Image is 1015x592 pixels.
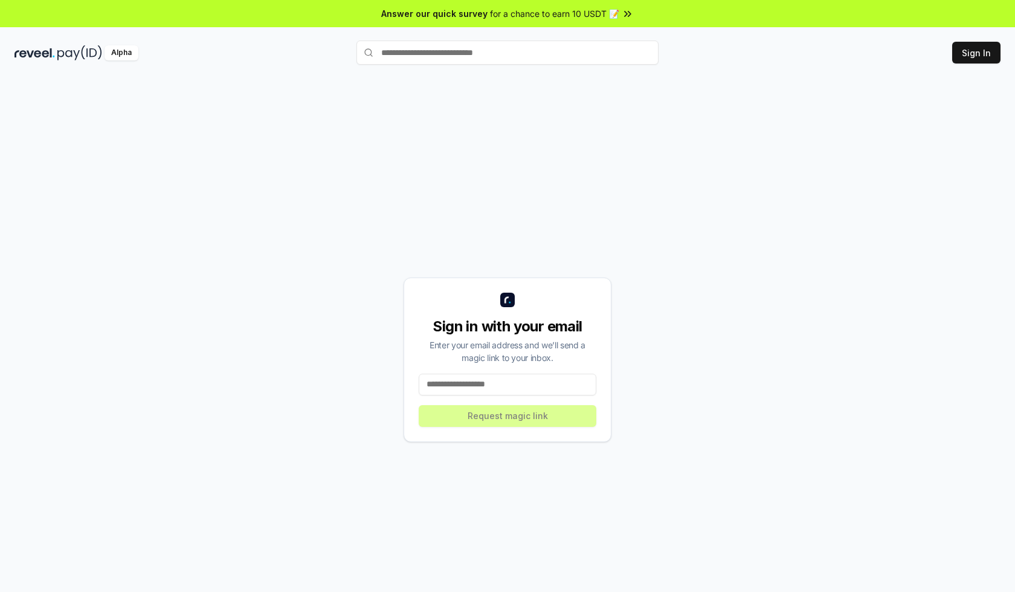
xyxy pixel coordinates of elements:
[490,7,619,20] span: for a chance to earn 10 USDT 📝
[419,317,596,336] div: Sign in with your email
[500,293,515,307] img: logo_small
[381,7,488,20] span: Answer our quick survey
[14,45,55,60] img: reveel_dark
[952,42,1000,63] button: Sign In
[419,339,596,364] div: Enter your email address and we’ll send a magic link to your inbox.
[105,45,138,60] div: Alpha
[57,45,102,60] img: pay_id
